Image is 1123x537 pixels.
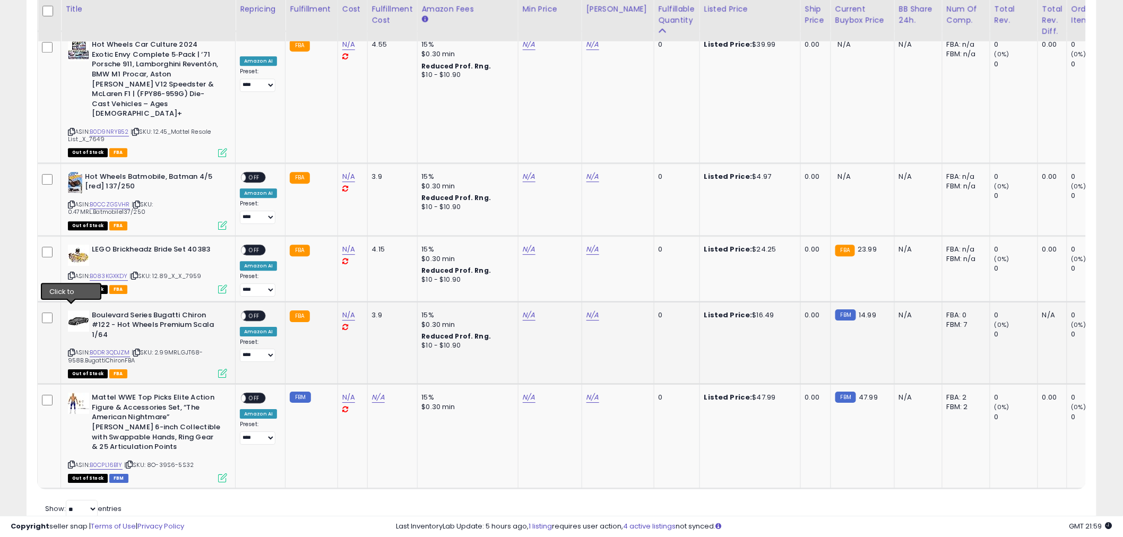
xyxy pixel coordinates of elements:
div: FBM: 2 [947,402,982,412]
a: N/A [523,244,535,255]
span: All listings that are currently out of stock and unavailable for purchase on Amazon [68,148,108,157]
b: Boulevard Series Bugatti Chiron #122 - Hot Wheels Premium Scala 1/64 [92,310,221,343]
img: 51pgLoSQnOL._SL40_.jpg [68,245,89,266]
a: B0CCZGSVHR [90,200,130,209]
div: 0 [995,264,1038,273]
span: | SKU: 8O-39S6-5S32 [124,461,194,469]
span: Show: entries [45,504,122,514]
small: FBM [835,392,856,403]
small: FBM [835,309,856,321]
a: N/A [342,392,355,403]
span: 14.99 [859,310,876,320]
a: Privacy Policy [137,521,184,531]
strong: Copyright [11,521,49,531]
div: FBM: n/a [947,254,982,264]
div: FBA: n/a [947,172,982,181]
div: 0.00 [1042,245,1059,254]
a: B0DR3QDJZM [90,348,130,357]
div: 0 [995,172,1038,181]
a: N/A [523,310,535,321]
div: Fulfillable Quantity [659,3,695,25]
div: Total Rev. Diff. [1042,3,1062,37]
b: Reduced Prof. Rng. [422,332,491,341]
a: N/A [342,310,355,321]
div: $0.30 min [422,320,510,330]
span: 2025-10-14 21:59 GMT [1069,521,1112,531]
div: ASIN: [68,245,227,293]
div: N/A [899,172,934,181]
div: $10 - $10.90 [422,275,510,284]
b: LEGO Brickheadz Bride Set 40383 [92,245,221,257]
div: Cost [342,3,363,14]
a: N/A [523,392,535,403]
b: Reduced Prof. Rng. [422,62,491,71]
div: Ship Price [805,3,826,25]
b: Reduced Prof. Rng. [422,193,491,202]
div: 0 [995,191,1038,201]
div: ASIN: [68,172,227,229]
div: 0 [995,245,1038,254]
div: 0.00 [805,172,823,181]
div: 0 [1072,172,1115,181]
span: 23.99 [858,244,877,254]
img: 310kOdoUUPL._SL40_.jpg [68,310,89,332]
div: 0 [995,59,1038,69]
div: 0 [1072,393,1115,402]
b: Listed Price: [704,244,753,254]
small: FBA [290,40,309,51]
span: All listings that are currently out of stock and unavailable for purchase on Amazon [68,221,108,230]
b: Hot Wheels Batmobile, Batman 4/5 [red] 137/250 [85,172,214,194]
span: OFF [246,311,263,320]
div: Preset: [240,421,277,445]
span: | SKU: 2.99MRL.GJT68-958B.BugattiChironFBA [68,348,203,364]
div: Min Price [523,3,577,14]
span: | SKU: 12.45_Mattel Resale List_X_7649 [68,127,211,143]
small: (0%) [1072,50,1086,58]
div: 4.15 [372,245,409,254]
div: Amazon AI [240,188,277,198]
div: $0.30 min [422,181,510,191]
div: Num of Comp. [947,3,986,25]
div: 0.00 [805,40,823,49]
div: $10 - $10.90 [422,341,510,350]
a: N/A [523,171,535,182]
small: FBM [290,392,310,403]
div: 15% [422,310,510,320]
div: Total Rev. [995,3,1033,25]
div: 0.00 [1042,40,1059,49]
small: Amazon Fees. [422,14,428,24]
div: Amazon Fees [422,3,514,14]
div: 0 [1072,245,1115,254]
div: Fulfillment [290,3,333,14]
div: $0.30 min [422,402,510,412]
div: Preset: [240,273,277,297]
div: Listed Price [704,3,796,14]
div: 15% [422,393,510,402]
span: All listings that are currently out of stock and unavailable for purchase on Amazon [68,369,108,378]
span: FBA [109,221,127,230]
b: Listed Price: [704,392,753,402]
a: N/A [342,39,355,50]
div: N/A [899,40,934,49]
div: 3.9 [372,172,409,181]
div: ASIN: [68,310,227,377]
div: FBA: 0 [947,310,982,320]
span: | SKU: 0.47MRL.Batmobile137/250 [68,200,153,216]
div: FBA: n/a [947,245,982,254]
img: 41raJlU00xL._SL40_.jpg [68,172,82,193]
div: 0.00 [1042,393,1059,402]
div: 0 [1072,264,1115,273]
a: N/A [586,171,599,182]
div: 0 [995,40,1038,49]
div: 0 [1072,40,1115,49]
div: 0 [995,393,1038,402]
a: 1 listing [529,521,552,531]
small: (0%) [995,182,1009,190]
div: BB Share 24h. [899,3,938,25]
div: FBM: n/a [947,49,982,59]
span: All listings that are currently out of stock and unavailable for purchase on Amazon [68,474,108,483]
b: Mattel WWE Top Picks Elite Action Figure & Accessories Set, “The American Nightmare” [PERSON_NAME... [92,393,221,454]
small: (0%) [1072,255,1086,263]
div: 0 [1072,412,1115,422]
div: 0 [659,245,692,254]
